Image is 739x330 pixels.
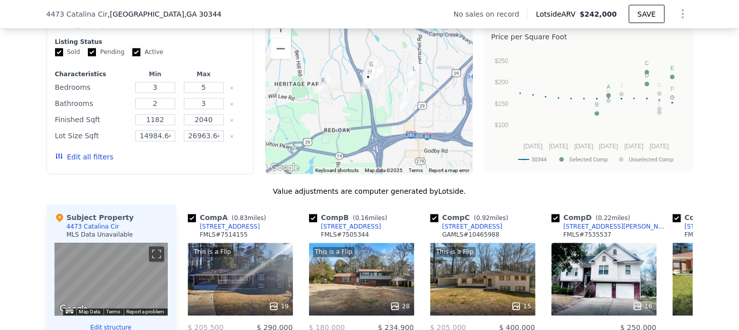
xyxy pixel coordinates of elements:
[429,168,470,174] a: Report a map error
[234,215,248,222] span: 0.83
[673,4,693,24] button: Show Options
[88,48,96,57] input: Pending
[470,215,512,222] span: ( miles)
[355,215,369,222] span: 0.16
[46,9,108,19] span: 4473 Catalina Cir
[55,129,129,143] div: Lot Size Sqft
[188,223,260,231] a: [STREET_ADDRESS]
[595,102,599,108] text: B
[564,231,612,239] div: FMLS # 7535537
[309,223,381,231] a: [STREET_ADDRESS]
[55,20,245,38] div: Modify Comp Filters
[55,97,129,111] div: Bathrooms
[657,82,662,88] text: G
[55,243,168,316] div: Map
[430,223,503,231] a: [STREET_ADDRESS]
[184,10,222,18] span: , GA 30344
[108,9,222,19] span: , [GEOGRAPHIC_DATA]
[67,223,119,231] div: 4473 Catalina Cir
[536,9,579,19] span: Lotside ARV
[442,231,500,239] div: GAMLS # 10465988
[363,72,374,89] div: 4473 Catalina Cir
[495,122,508,129] text: $100
[645,61,649,67] text: C
[632,302,652,312] div: 16
[46,187,693,197] div: Value adjustments are computer generated by Lotside .
[670,65,674,71] text: E
[228,215,270,222] span: ( miles)
[133,71,177,79] div: Min
[569,156,608,163] text: Selected Comp
[188,213,270,223] div: Comp A
[268,161,302,175] a: Open this area in Google Maps (opens a new window)
[149,247,164,262] button: Toggle fullscreen view
[55,48,80,57] label: Sold
[495,58,508,65] text: $250
[268,161,302,175] img: Google
[454,9,527,19] div: No sales on record
[200,223,260,231] div: [STREET_ADDRESS]
[321,223,381,231] div: [STREET_ADDRESS]
[523,143,543,150] text: [DATE]
[366,60,377,77] div: 3044 Sunset Ln
[55,71,129,79] div: Characteristics
[650,143,669,150] text: [DATE]
[319,78,330,95] div: 600 Green Mountain Trl
[402,85,413,102] div: 4606 Greensprings Rd
[372,66,383,83] div: 4415 Yates Rd
[409,64,420,81] div: 2609 Colonial Dr
[107,309,121,315] a: Terms
[192,247,233,257] div: This is a Flip
[55,152,114,162] button: Edit all filters
[88,48,124,57] label: Pending
[349,215,391,222] span: ( miles)
[55,81,129,95] div: Bedrooms
[531,156,547,163] text: 30344
[408,60,419,77] div: 2598 Lakeshore Dr
[66,309,73,314] button: Keyboard shortcuts
[564,223,669,231] div: [STREET_ADDRESS][PERSON_NAME]
[491,30,686,44] div: Price per Square Foot
[127,309,165,315] a: Report a problem
[495,100,508,107] text: $150
[55,48,63,57] input: Sold
[580,10,617,18] span: $242,000
[491,44,686,170] svg: A chart.
[230,119,234,123] button: Clear
[313,247,355,257] div: This is a Flip
[57,303,90,316] a: Open this area in Google Maps (opens a new window)
[55,243,168,316] div: Street View
[400,96,411,113] div: 4715 Greensprings Rd
[592,215,634,222] span: ( miles)
[658,101,661,107] text: L
[511,302,531,312] div: 15
[318,76,329,93] div: 4485 Spring Valley Pkwy
[132,48,163,57] label: Active
[607,84,611,90] text: A
[434,247,476,257] div: This is a Flip
[55,113,129,127] div: Finished Sqft
[181,71,226,79] div: Max
[549,143,568,150] text: [DATE]
[659,97,660,103] text: I
[200,231,248,239] div: FMLS # 7514155
[620,83,623,89] text: J
[67,231,133,239] div: MLS Data Unavailable
[645,72,649,78] text: D
[390,302,410,312] div: 28
[79,309,101,316] button: Map Data
[269,302,288,312] div: 19
[271,39,291,59] button: Zoom out
[316,168,359,175] button: Keyboard shortcuts
[442,223,503,231] div: [STREET_ADDRESS]
[599,143,618,150] text: [DATE]
[309,213,391,223] div: Comp B
[670,86,674,92] text: H
[574,143,594,150] text: [DATE]
[430,213,513,223] div: Comp C
[404,90,415,107] div: 2652 Winthrop Rd
[495,79,508,86] text: $200
[476,215,490,222] span: 0.92
[321,231,369,239] div: FMLS # 7505344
